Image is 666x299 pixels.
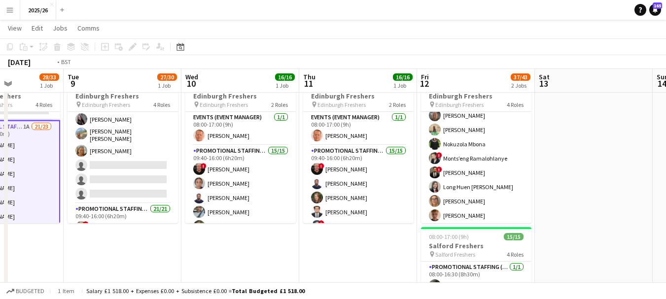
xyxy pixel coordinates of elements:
button: 2025/26 [20,0,56,20]
span: Budgeted [16,288,44,295]
a: Jobs [49,22,71,34]
span: Jobs [53,24,68,33]
span: View [8,24,22,33]
div: BST [61,58,71,66]
a: Comms [73,22,104,34]
a: Edit [28,22,47,34]
button: Budgeted [5,286,46,297]
span: Comms [77,24,100,33]
div: Salary £1 518.00 + Expenses £0.00 + Subsistence £0.00 = [86,287,305,295]
span: 1 item [54,287,78,295]
span: Total Budgeted £1 518.00 [232,287,305,295]
div: [DATE] [8,57,31,67]
span: Edit [32,24,43,33]
span: 165 [653,2,662,9]
a: 165 [649,4,661,16]
a: View [4,22,26,34]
